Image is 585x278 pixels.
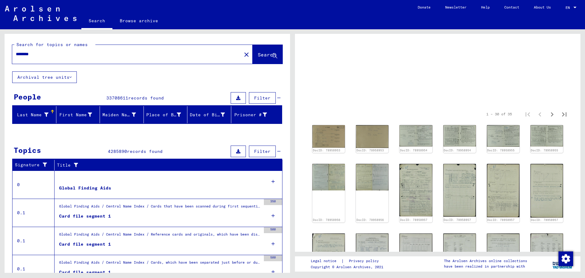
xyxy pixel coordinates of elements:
[487,149,515,152] a: DocID: 78958955
[146,112,181,118] div: Place of Birth
[400,149,427,152] a: DocID: 78958954
[356,218,384,222] a: DocID: 78958956
[264,227,282,233] div: 500
[5,6,76,21] img: Arolsen_neg.svg
[15,112,48,118] div: Last Name
[551,256,574,271] img: yv_logo.png
[531,218,558,222] a: DocID: 78958957
[399,125,432,147] img: 001.jpg
[311,264,386,270] p: Copyright © Arolsen Archives, 2021
[14,145,41,156] div: Topics
[487,218,515,222] a: DocID: 78958957
[487,125,519,147] img: 001.jpg
[258,52,276,58] span: Search
[59,260,261,268] div: Global Finding Aids / Central Name Index / Cards, which have been separated just before or during...
[16,42,88,47] mat-label: Search for topics or names
[81,13,112,29] a: Search
[128,95,164,101] span: records found
[234,110,275,120] div: Prisoner #
[311,258,386,264] div: |
[12,106,56,123] mat-header-cell: Last Name
[249,92,276,104] button: Filter
[249,146,276,157] button: Filter
[234,112,267,118] div: Prisoner #
[14,91,41,102] div: People
[12,71,77,83] button: Archival tree units
[12,199,55,227] td: 0.1
[253,45,282,64] button: Search
[443,164,476,216] img: 002.jpg
[444,264,527,269] p: have been realized in partnership with
[312,125,345,148] img: 001.jpg
[356,149,384,152] a: DocID: 78958953
[313,149,340,152] a: DocID: 78958953
[59,232,261,240] div: Global Finding Aids / Central Name Index / Reference cards and originals, which have been discove...
[344,258,386,264] a: Privacy policy
[254,95,271,101] span: Filter
[546,108,558,120] button: Next page
[59,204,261,212] div: Global Finding Aids / Central Name Index / Cards that have been scanned during first sequential m...
[311,258,341,264] a: Legal notice
[102,110,144,120] div: Maiden Name
[264,199,282,205] div: 350
[312,164,345,190] img: 001.jpg
[400,218,427,222] a: DocID: 78958957
[59,213,111,219] div: Card file segment 1
[444,218,471,222] a: DocID: 78958957
[15,160,56,170] div: Signature
[534,108,546,120] button: Previous page
[15,162,50,168] div: Signature
[443,125,476,146] img: 002.jpg
[264,255,282,261] div: 500
[59,185,111,191] div: Global Finding Aids
[356,164,388,190] img: 002.jpg
[15,110,56,120] div: Last Name
[56,106,100,123] mat-header-cell: First Name
[231,106,282,123] mat-header-cell: Prisoner #
[558,108,570,120] button: Last page
[531,149,558,152] a: DocID: 78958955
[108,149,127,154] span: 4285890
[146,110,189,120] div: Place of Birth
[530,164,563,217] img: 004.jpg
[243,51,250,58] mat-icon: close
[187,106,231,123] mat-header-cell: Date of Birth
[565,5,572,10] span: EN
[57,162,270,168] div: Title
[240,48,253,60] button: Clear
[558,251,573,266] img: Change consent
[254,149,271,154] span: Filter
[444,258,527,264] p: The Arolsen Archives online collections
[399,164,432,216] img: 001.jpg
[106,95,128,101] span: 33708611
[59,269,111,276] div: Card file segment 1
[127,149,163,154] span: records found
[59,241,111,247] div: Card file segment 1
[12,227,55,255] td: 0.1
[100,106,144,123] mat-header-cell: Maiden Name
[522,108,534,120] button: First page
[190,112,225,118] div: Date of Birth
[59,110,100,120] div: First Name
[144,106,188,123] mat-header-cell: Place of Birth
[102,112,136,118] div: Maiden Name
[444,149,471,152] a: DocID: 78958954
[530,125,563,146] img: 002.jpg
[486,111,512,117] div: 1 – 30 of 35
[356,125,388,148] img: 002.jpg
[112,13,165,28] a: Browse archive
[487,164,519,217] img: 003.jpg
[57,160,276,170] div: Title
[59,112,92,118] div: First Name
[12,171,55,199] td: 0
[313,218,340,222] a: DocID: 78958956
[190,110,232,120] div: Date of Birth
